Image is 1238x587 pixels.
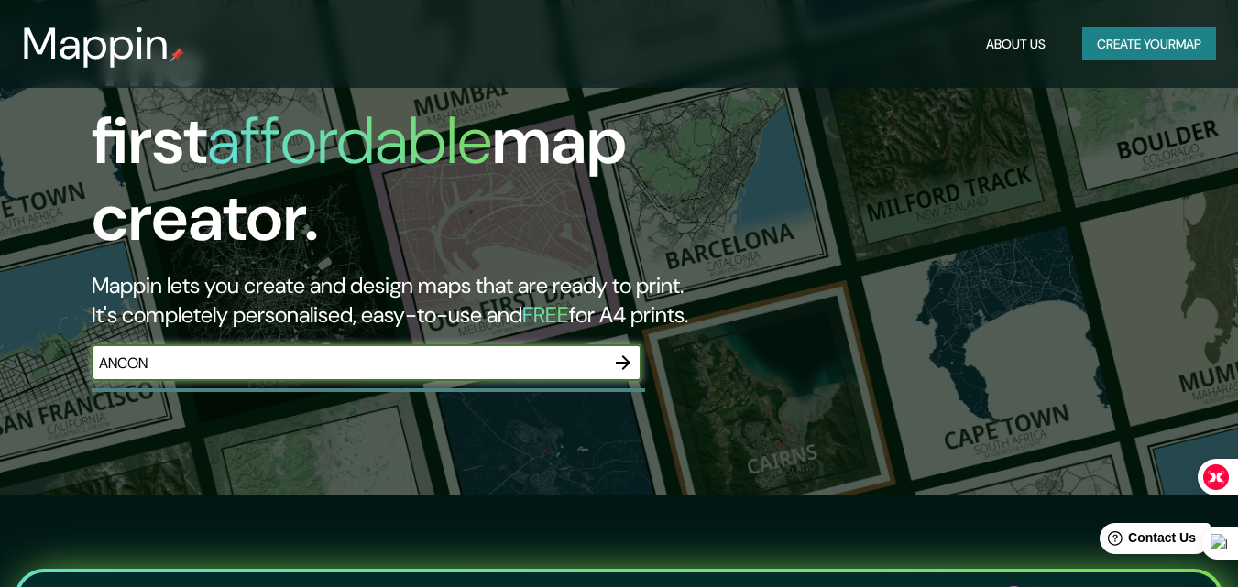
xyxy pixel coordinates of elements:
[170,48,184,62] img: mappin-pin
[1082,27,1216,61] button: Create yourmap
[1075,516,1218,567] iframe: Help widget launcher
[22,18,170,70] h3: Mappin
[207,98,492,183] h1: affordable
[92,271,711,330] h2: Mappin lets you create and design maps that are ready to print. It's completely personalised, eas...
[92,26,711,271] h1: The first map creator.
[92,353,605,374] input: Choose your favourite place
[522,300,569,329] h5: FREE
[979,27,1053,61] button: About Us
